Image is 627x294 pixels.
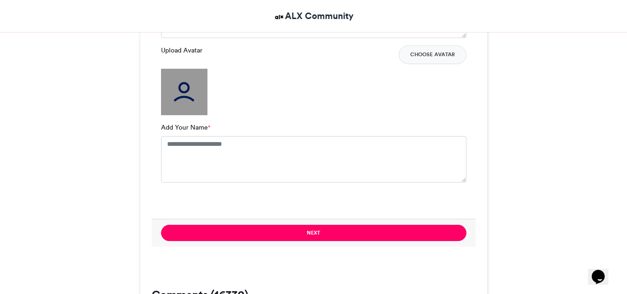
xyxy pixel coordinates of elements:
[161,123,210,132] label: Add Your Name
[273,11,285,23] img: ALX Community
[588,257,618,285] iframe: chat widget
[161,225,466,241] button: Next
[161,69,207,115] img: user_filled.png
[161,46,202,55] label: Upload Avatar
[399,46,466,64] button: Choose Avatar
[273,9,354,23] a: ALX Community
